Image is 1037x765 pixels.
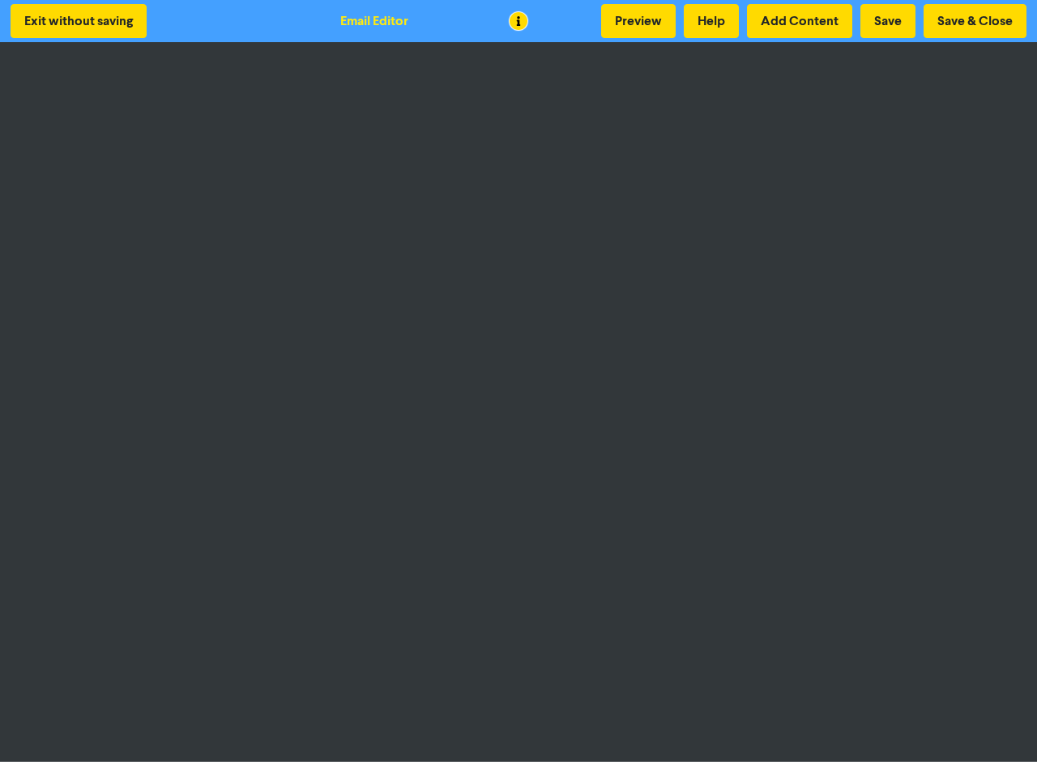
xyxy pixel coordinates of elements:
[684,4,739,38] button: Help
[747,4,852,38] button: Add Content
[340,11,408,31] div: Email Editor
[601,4,676,38] button: Preview
[11,4,147,38] button: Exit without saving
[924,4,1026,38] button: Save & Close
[860,4,915,38] button: Save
